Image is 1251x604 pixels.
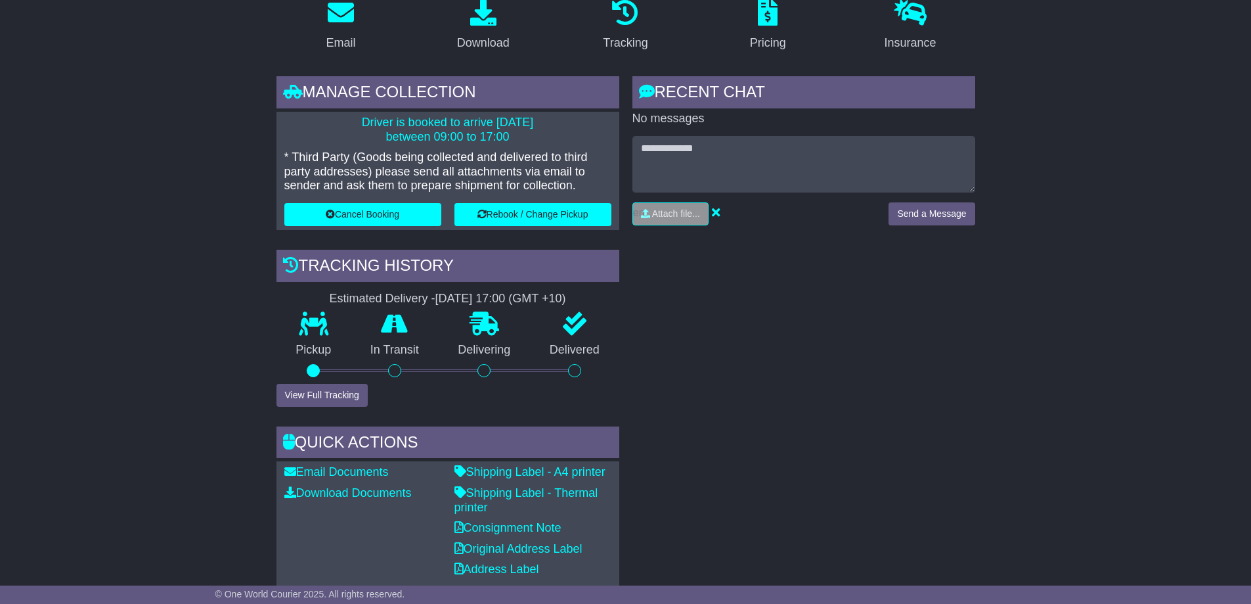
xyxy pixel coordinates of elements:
[284,116,611,144] p: Driver is booked to arrive [DATE] between 09:00 to 17:00
[603,34,647,52] div: Tracking
[632,76,975,112] div: RECENT CHAT
[454,563,539,576] a: Address Label
[889,202,975,225] button: Send a Message
[284,151,611,193] p: * Third Party (Goods being collected and delivered to third party addresses) please send all atta...
[439,343,531,358] p: Delivering
[284,203,441,226] button: Cancel Booking
[750,34,786,52] div: Pricing
[276,343,351,358] p: Pickup
[435,292,566,306] div: [DATE] 17:00 (GMT +10)
[454,542,582,555] a: Original Address Label
[454,203,611,226] button: Rebook / Change Pickup
[351,343,439,358] p: In Transit
[454,465,605,478] a: Shipping Label - A4 printer
[276,292,619,306] div: Estimated Delivery -
[454,486,598,514] a: Shipping Label - Thermal printer
[276,427,619,462] div: Quick Actions
[885,34,936,52] div: Insurance
[326,34,355,52] div: Email
[276,384,368,407] button: View Full Tracking
[530,343,619,358] p: Delivered
[454,521,561,534] a: Consignment Note
[284,465,389,478] a: Email Documents
[215,589,405,599] span: © One World Courier 2025. All rights reserved.
[457,34,510,52] div: Download
[632,112,975,126] p: No messages
[276,250,619,285] div: Tracking history
[276,76,619,112] div: Manage collection
[284,486,412,499] a: Download Documents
